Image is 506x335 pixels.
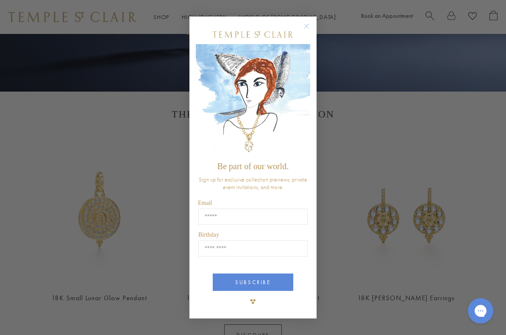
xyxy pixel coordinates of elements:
button: SUBSCRIBE [213,274,293,291]
span: Birthday [198,232,219,238]
input: Email [198,209,308,225]
iframe: Gorgias live chat messenger [464,295,498,327]
img: Temple St. Clair [213,31,293,38]
span: Sign up for exclusive collection previews, private event invitations, and more. [199,176,307,191]
button: Close dialog [306,25,316,36]
span: Email [198,200,212,206]
img: TSC [245,293,261,310]
img: c4a9eb12-d91a-4d4a-8ee0-386386f4f338.jpeg [196,44,310,157]
span: Be part of our world. [217,162,289,171]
